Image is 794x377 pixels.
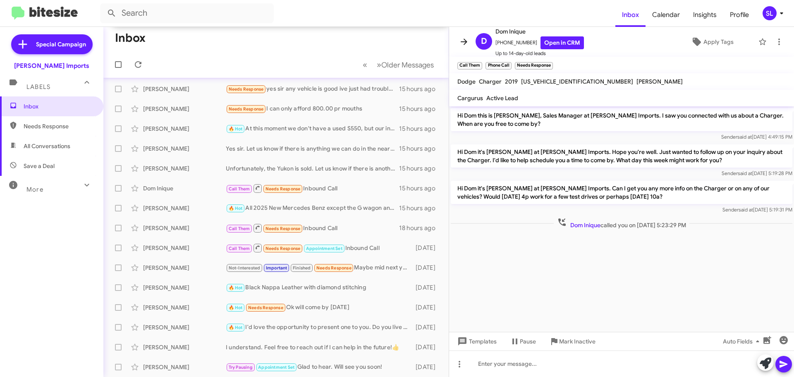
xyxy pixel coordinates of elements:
[229,285,243,291] span: 🔥 Hot
[143,105,226,113] div: [PERSON_NAME]
[226,343,411,351] div: I understand. Feel free to reach out if I can help in the future!👍
[737,134,752,140] span: said at
[399,164,442,173] div: 15 hours ago
[226,303,411,312] div: Ok will come by [DATE]
[721,134,792,140] span: Sender [DATE] 4:49:15 PM
[411,363,442,371] div: [DATE]
[14,62,89,70] div: [PERSON_NAME] Imports
[399,204,442,212] div: 15 hours ago
[143,204,226,212] div: [PERSON_NAME]
[503,334,543,349] button: Pause
[143,125,226,133] div: [PERSON_NAME]
[26,186,43,193] span: More
[24,142,70,150] span: All Conversations
[723,334,763,349] span: Auto Fields
[24,162,55,170] span: Save a Deal
[451,144,792,168] p: Hi Dom it's [PERSON_NAME] at [PERSON_NAME] Imports. Hope you're well. Just wanted to follow up on...
[570,221,600,229] span: Dom Inique
[495,49,584,58] span: Up to 14-day-old leads
[143,264,226,272] div: [PERSON_NAME]
[143,224,226,232] div: [PERSON_NAME]
[615,3,646,27] a: Inbox
[358,56,372,73] button: Previous
[226,243,411,253] div: Inbound Call
[521,78,633,85] span: [US_VEHICLE_IDENTIFICATION_NUMBER]
[377,60,381,70] span: »
[143,144,226,153] div: [PERSON_NAME]
[723,3,756,27] span: Profile
[229,186,250,192] span: Call Them
[265,226,301,231] span: Needs Response
[226,164,399,173] div: Unfortunately, the Yukon is sold. Let us know if there is another vehicle that catches your eye.
[479,78,502,85] span: Charger
[495,26,584,36] span: Dom Inique
[226,283,411,293] div: Black Nappa Leather with diamond stitching
[229,226,250,231] span: Call Them
[399,184,442,192] div: 15 hours ago
[143,323,226,331] div: [PERSON_NAME]
[716,334,769,349] button: Auto Fields
[36,40,86,48] span: Special Campaign
[411,303,442,312] div: [DATE]
[293,265,311,271] span: Finished
[449,334,503,349] button: Templates
[24,102,94,110] span: Inbox
[265,246,301,251] span: Needs Response
[485,62,511,70] small: Phone Call
[226,323,411,332] div: I'd love the opportunity to present one to you. Do you live here locally and able to bring your G...
[686,3,723,27] a: Insights
[381,60,434,70] span: Older Messages
[399,224,442,232] div: 18 hours ago
[722,170,792,176] span: Sender [DATE] 5:19:28 PM
[646,3,686,27] a: Calendar
[456,334,497,349] span: Templates
[738,170,752,176] span: said at
[399,105,442,113] div: 15 hours ago
[229,126,243,132] span: 🔥 Hot
[143,303,226,312] div: [PERSON_NAME]
[515,62,553,70] small: Needs Response
[306,246,342,251] span: Appointment Set
[229,86,264,92] span: Needs Response
[229,206,243,211] span: 🔥 Hot
[143,244,226,252] div: [PERSON_NAME]
[543,334,602,349] button: Mark Inactive
[229,305,243,310] span: 🔥 Hot
[399,85,442,93] div: 15 hours ago
[411,343,442,351] div: [DATE]
[763,6,777,20] div: SL
[229,325,243,330] span: 🔥 Hot
[722,207,792,213] span: Sender [DATE] 5:19:31 PM
[226,183,399,194] div: Inbound Call
[451,181,792,204] p: Hi Dom it's [PERSON_NAME] at [PERSON_NAME] Imports. Can I get you any more info on the Charger or...
[316,265,352,271] span: Needs Response
[559,334,595,349] span: Mark Inactive
[143,283,226,292] div: [PERSON_NAME]
[266,265,287,271] span: Important
[229,246,250,251] span: Call Them
[229,265,261,271] span: Not-Interested
[258,365,294,370] span: Appointment Set
[143,164,226,173] div: [PERSON_NAME]
[399,125,442,133] div: 15 hours ago
[226,223,399,233] div: Inbound Call
[226,263,411,273] div: Maybe mid next year
[226,104,399,114] div: I can only afford 800.00 pr mouths
[451,108,792,131] p: Hi Dom this is [PERSON_NAME], Sales Manager at [PERSON_NAME] Imports. I saw you connected with us...
[457,78,476,85] span: Dodge
[115,31,146,45] h1: Inbox
[143,184,226,192] div: Dom Inique
[495,36,584,49] span: [PHONE_NUMBER]
[505,78,518,85] span: 2019
[229,106,264,112] span: Needs Response
[372,56,439,73] button: Next
[554,217,689,229] span: called you on [DATE] 5:23:29 PM
[226,204,399,213] div: All 2025 New Mercedes Benz except the G wagon and we also have specials for selected 2026 New Mer...
[481,35,487,48] span: D
[756,6,785,20] button: SL
[703,34,734,49] span: Apply Tags
[358,56,439,73] nav: Page navigation example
